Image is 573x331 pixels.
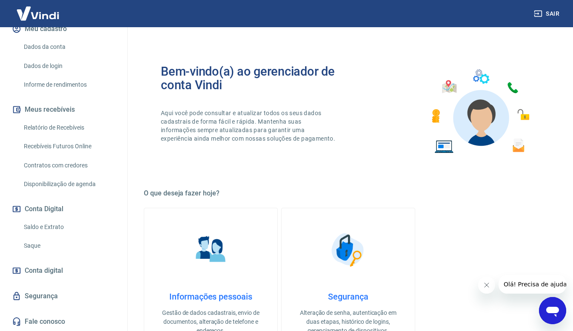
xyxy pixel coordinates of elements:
a: Informe de rendimentos [20,76,117,93]
button: Meus recebíveis [10,100,117,119]
p: Aqui você pode consultar e atualizar todos os seus dados cadastrais de forma fácil e rápida. Mant... [161,109,337,143]
button: Conta Digital [10,200,117,218]
h4: Segurança [295,291,401,302]
a: Dados de login [20,57,117,75]
iframe: Fechar mensagem [478,277,495,294]
span: Conta digital [25,265,63,277]
a: Disponibilização de agenda [20,175,117,193]
a: Conta digital [10,261,117,280]
img: Vindi [10,0,66,26]
a: Recebíveis Futuros Online [20,138,117,155]
a: Relatório de Recebíveis [20,119,117,136]
a: Contratos com credores [20,157,117,174]
iframe: Mensagem da empresa [499,275,566,294]
img: Imagem de um avatar masculino com diversos icones exemplificando as funcionalidades do gerenciado... [424,65,536,158]
a: Dados da conta [20,38,117,56]
img: Segurança [327,229,370,271]
iframe: Botão para abrir a janela de mensagens [539,297,566,324]
a: Segurança [10,287,117,306]
span: Olá! Precisa de ajuda? [5,6,71,13]
a: Saque [20,237,117,255]
h4: Informações pessoais [158,291,264,302]
a: Fale conosco [10,312,117,331]
a: Saldo e Extrato [20,218,117,236]
img: Informações pessoais [190,229,232,271]
h5: O que deseja fazer hoje? [144,189,553,198]
button: Sair [532,6,563,22]
h2: Bem-vindo(a) ao gerenciador de conta Vindi [161,65,348,92]
button: Meu cadastro [10,20,117,38]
